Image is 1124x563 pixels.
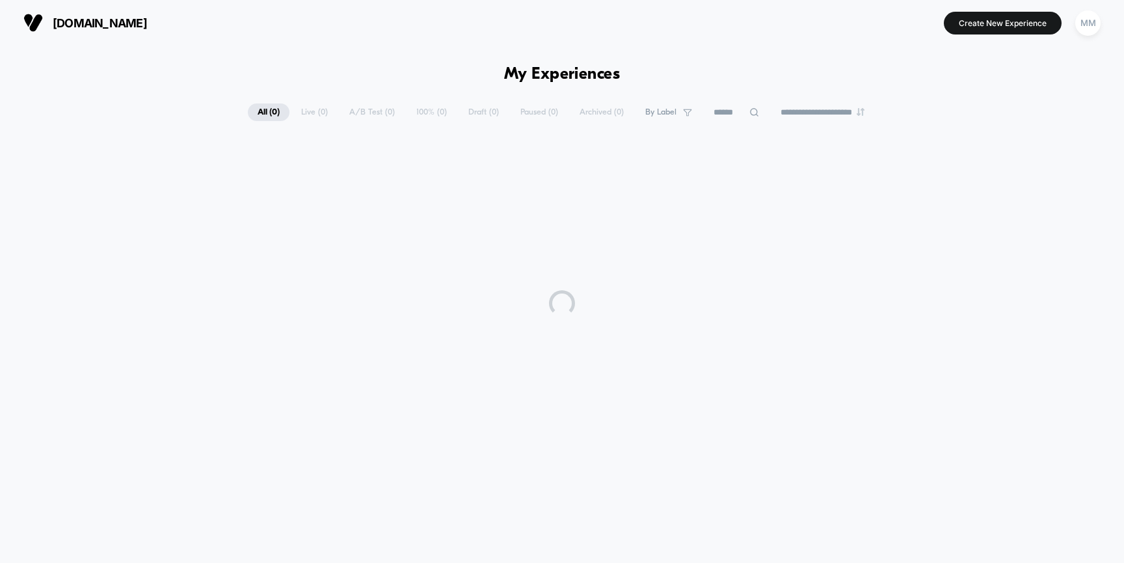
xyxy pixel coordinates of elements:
img: end [857,108,864,116]
div: MM [1075,10,1101,36]
span: By Label [645,107,676,117]
span: [DOMAIN_NAME] [53,16,147,30]
h1: My Experiences [504,65,621,84]
button: MM [1071,10,1104,36]
button: [DOMAIN_NAME] [20,12,151,33]
span: All ( 0 ) [248,103,289,121]
img: Visually logo [23,13,43,33]
button: Create New Experience [944,12,1062,34]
